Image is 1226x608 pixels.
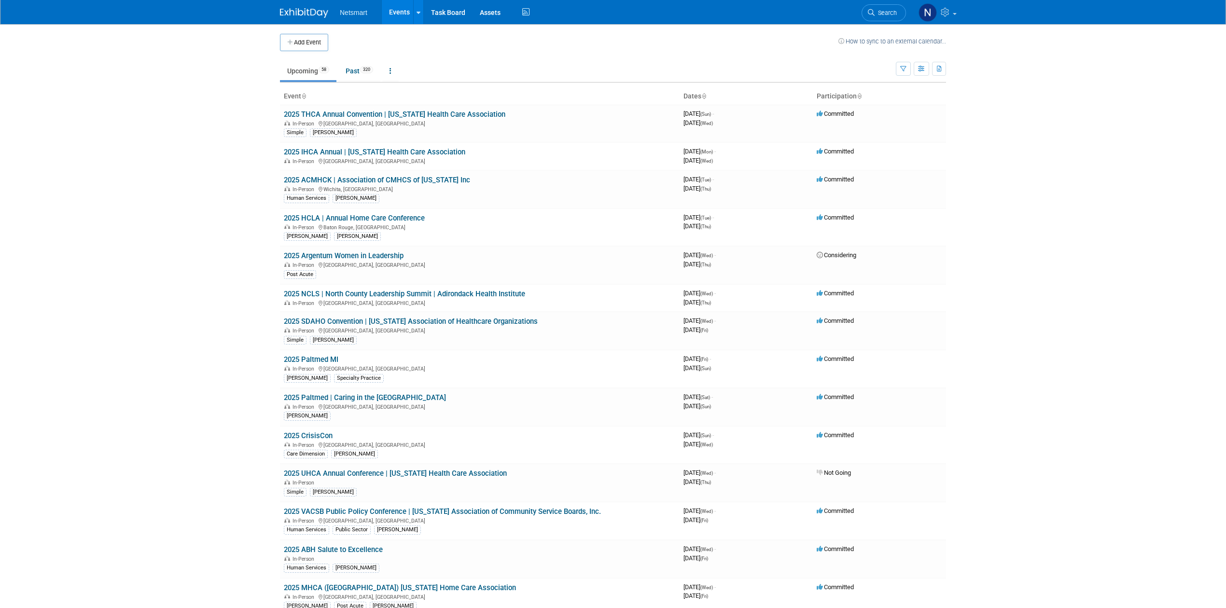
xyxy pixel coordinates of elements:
span: - [714,583,716,591]
span: In-Person [293,121,317,127]
span: In-Person [293,366,317,372]
a: 2025 ACMHCK | Association of CMHCS of [US_STATE] Inc [284,176,470,184]
div: Baton Rouge, [GEOGRAPHIC_DATA] [284,223,676,231]
span: Committed [817,431,854,439]
span: [DATE] [683,176,714,183]
img: In-Person Event [284,328,290,332]
span: In-Person [293,518,317,524]
img: In-Person Event [284,186,290,191]
img: In-Person Event [284,224,290,229]
a: 2025 NCLS | North County Leadership Summit | Adirondack Health Institute [284,290,525,298]
button: Add Event [280,34,328,51]
a: Sort by Participation Type [857,92,862,100]
div: [PERSON_NAME] [284,412,331,420]
span: (Tue) [700,177,711,182]
span: (Thu) [700,262,711,267]
span: [DATE] [683,148,716,155]
a: Sort by Start Date [701,92,706,100]
span: [DATE] [683,185,711,192]
span: In-Person [293,480,317,486]
span: Committed [817,176,854,183]
span: [DATE] [683,393,713,401]
img: In-Person Event [284,594,290,599]
span: [DATE] [683,299,711,306]
a: 2025 Argentum Women in Leadership [284,251,404,260]
span: - [712,431,714,439]
span: In-Person [293,328,317,334]
div: [PERSON_NAME] [310,128,357,137]
div: Human Services [284,194,329,203]
a: 2025 IHCA Annual | [US_STATE] Health Care Association [284,148,465,156]
span: (Sun) [700,111,711,117]
span: [DATE] [683,222,711,230]
span: Committed [817,507,854,514]
span: (Wed) [700,291,713,296]
img: In-Person Event [284,121,290,125]
span: - [714,469,716,476]
span: (Fri) [700,518,708,523]
div: [GEOGRAPHIC_DATA], [GEOGRAPHIC_DATA] [284,364,676,372]
span: (Wed) [700,158,713,164]
span: In-Person [293,594,317,600]
span: [DATE] [683,110,714,117]
img: In-Person Event [284,404,290,409]
span: (Wed) [700,470,713,476]
a: 2025 CrisisCon [284,431,333,440]
span: (Wed) [700,585,713,590]
span: (Thu) [700,300,711,305]
span: - [714,317,716,324]
span: - [712,214,714,221]
img: ExhibitDay [280,8,328,18]
span: [DATE] [683,317,716,324]
span: (Sun) [700,404,711,409]
span: [DATE] [683,157,713,164]
span: In-Person [293,404,317,410]
span: [DATE] [683,290,716,297]
span: Not Going [817,469,851,476]
div: Wichita, [GEOGRAPHIC_DATA] [284,185,676,193]
span: (Tue) [700,215,711,221]
a: 2025 VACSB Public Policy Conference | [US_STATE] Association of Community Service Boards, Inc. [284,507,601,516]
span: In-Person [293,224,317,231]
div: Human Services [284,564,329,572]
span: [DATE] [683,326,708,333]
th: Participation [813,88,946,105]
div: Care Dimension [284,450,328,458]
a: 2025 UHCA Annual Conference | [US_STATE] Health Care Association [284,469,507,478]
a: Past320 [338,62,380,80]
div: [PERSON_NAME] [284,232,331,241]
img: In-Person Event [284,366,290,371]
div: [GEOGRAPHIC_DATA], [GEOGRAPHIC_DATA] [284,326,676,334]
span: (Wed) [700,547,713,552]
span: Committed [817,110,854,117]
span: (Thu) [700,480,711,485]
span: 58 [319,66,329,73]
div: [PERSON_NAME] [284,374,331,383]
a: 2025 SDAHO Convention | [US_STATE] Association of Healthcare Organizations [284,317,538,326]
div: Post Acute [284,270,316,279]
span: (Wed) [700,253,713,258]
span: (Fri) [700,328,708,333]
span: [DATE] [683,545,716,553]
div: [GEOGRAPHIC_DATA], [GEOGRAPHIC_DATA] [284,261,676,268]
span: (Wed) [700,121,713,126]
span: Netsmart [340,9,367,16]
span: - [712,110,714,117]
span: [DATE] [683,251,716,259]
a: 2025 ABH Salute to Excellence [284,545,383,554]
span: [DATE] [683,516,708,524]
span: [DATE] [683,431,714,439]
span: [DATE] [683,592,708,599]
span: (Fri) [700,594,708,599]
a: 2025 MHCA ([GEOGRAPHIC_DATA]) [US_STATE] Home Care Association [284,583,516,592]
img: In-Person Event [284,158,290,163]
span: (Fri) [700,357,708,362]
span: Committed [817,393,854,401]
img: In-Person Event [284,480,290,484]
div: [PERSON_NAME] [331,450,378,458]
span: - [714,545,716,553]
span: [DATE] [683,261,711,268]
span: - [714,290,716,297]
div: Public Sector [333,525,371,534]
a: 2025 HCLA | Annual Home Care Conference [284,214,425,222]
